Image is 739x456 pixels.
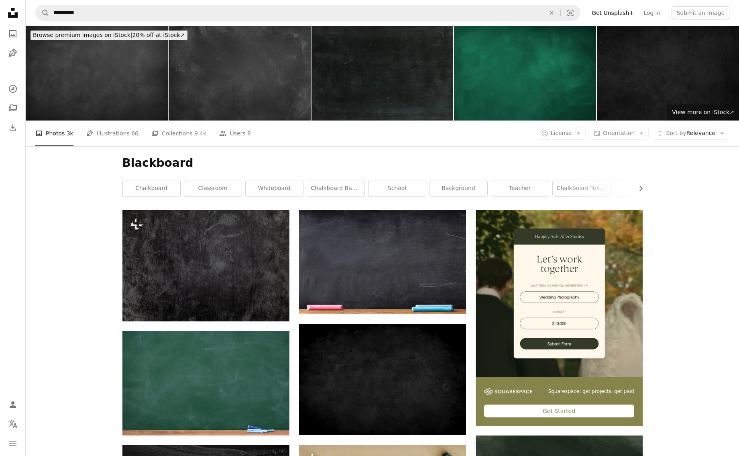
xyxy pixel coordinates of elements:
[553,180,610,196] a: chalkboard texture
[131,129,138,138] span: 66
[667,104,739,121] a: View more on iStock↗
[672,109,734,115] span: View more on iStock ↗
[311,26,454,121] img: Chalkboard
[548,388,634,395] span: Squarespace: get projects, get paid
[123,180,180,196] a: chalkboard
[5,416,21,432] button: Language
[247,129,251,138] span: 8
[652,127,729,140] button: Sort byRelevance
[36,5,49,20] button: Search Unsplash
[122,156,643,170] h1: Blackboard
[5,397,21,413] a: Log in / Sign up
[614,180,672,196] a: black
[35,5,580,21] form: Find visuals sitewide
[122,379,289,386] a: a blackboard with a chalkboard and two pens on it
[543,5,560,20] button: Clear
[666,130,686,136] span: Sort by
[476,210,643,426] a: Squarespace: get projects, get paidGet Started
[476,210,643,377] img: file-1747939393036-2c53a76c450aimage
[5,81,21,97] a: Explore
[587,6,639,19] a: Get Unsplash+
[633,180,643,196] button: scroll list to the right
[484,388,532,395] img: file-1747939142011-51e5cc87e3c9
[299,376,466,383] a: a black and white photo of a dark background
[597,26,739,121] img: Black dark concrete wall background. Pattern board cement texture grunge dirty scratched for show...
[5,435,21,451] button: Menu
[26,26,168,121] img: Blank blackboard with traces of erased chalk
[491,180,549,196] a: teacher
[299,210,466,314] img: a blackboard with a chalkboard and some colored pencils
[484,405,634,417] div: Get Started
[561,5,580,20] button: Visual search
[299,324,466,435] img: a black and white photo of a dark background
[194,129,206,138] span: 9.4k
[33,32,132,38] span: Browse premium images on iStock |
[26,26,192,45] a: Browse premium images on iStock|20% off at iStock↗
[122,210,289,321] img: a black and white photo of a wall
[307,180,364,196] a: chalkboard background
[5,100,21,116] a: Collections
[246,180,303,196] a: whiteboard
[219,121,251,146] a: Users 8
[5,45,21,61] a: Illustrations
[31,31,187,40] div: 20% off at iStock ↗
[430,180,487,196] a: background
[5,26,21,42] a: Photos
[86,121,138,146] a: Illustrations 66
[169,26,311,121] img: Blackboard or chalkboard texture
[589,127,649,140] button: Orientation
[603,130,635,136] span: Orientation
[299,258,466,266] a: a blackboard with a chalkboard and some colored pencils
[122,331,289,436] img: a blackboard with a chalkboard and two pens on it
[537,127,586,140] button: License
[151,121,206,146] a: Collections 9.4k
[666,129,715,137] span: Relevance
[639,6,665,19] a: Log in
[454,26,596,121] img: Blank blackboard
[122,262,289,269] a: a black and white photo of a wall
[672,6,729,19] button: Submit an image
[5,119,21,135] a: Download History
[551,130,572,136] span: License
[368,180,426,196] a: school
[184,180,242,196] a: classroom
